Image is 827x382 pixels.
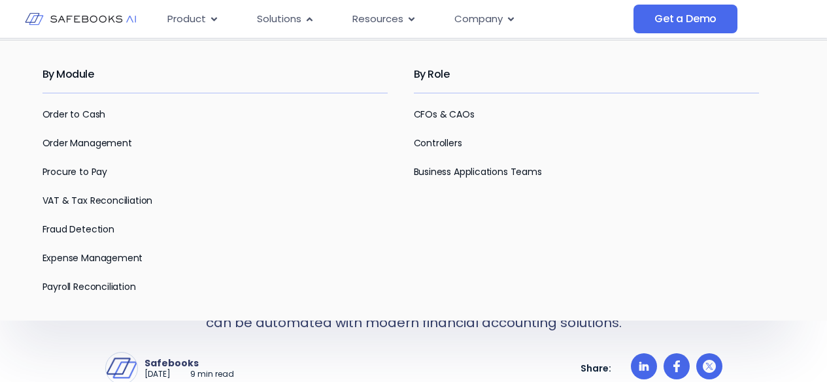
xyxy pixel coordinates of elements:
[42,251,143,264] a: Expense Management
[581,362,611,374] p: Share:
[42,56,388,93] h2: By Module
[144,369,171,380] p: [DATE]
[157,7,633,32] nav: Menu
[414,165,542,178] a: Business Applications Teams
[454,12,503,27] span: Company
[633,5,737,33] a: Get a Demo
[167,12,206,27] span: Product
[190,369,234,380] p: 9 min read
[42,280,136,293] a: Payroll Reconciliation
[144,357,234,369] p: Safebooks
[42,223,114,236] a: Fraud Detection
[414,136,462,150] a: Controllers
[42,136,132,150] a: Order Management
[157,7,633,32] div: Menu Toggle
[42,165,107,178] a: Procure to Pay
[414,56,759,93] h2: By Role
[352,12,403,27] span: Resources
[42,108,106,121] a: Order to Cash
[257,12,301,27] span: Solutions
[414,108,475,121] a: CFOs & CAOs
[42,194,153,207] a: VAT & Tax Reconciliation
[654,12,717,25] span: Get a Demo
